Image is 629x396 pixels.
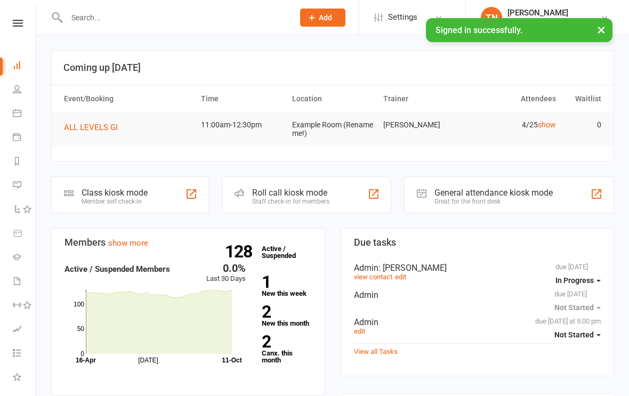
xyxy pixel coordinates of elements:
[434,188,553,198] div: General attendance kiosk mode
[507,18,600,27] div: ONYX BRAZILIAN JIU JITSU
[13,318,37,342] a: Assessments
[555,271,601,290] button: In Progress
[554,325,601,344] button: Not Started
[300,9,345,27] button: Add
[13,366,37,390] a: What's New
[554,330,594,339] span: Not Started
[256,237,303,267] a: 128Active / Suspended
[555,276,594,285] span: In Progress
[196,112,287,138] td: 11:00am-12:30pm
[287,85,378,112] th: Location
[561,112,607,138] td: 0
[262,304,311,327] a: 2New this month
[470,112,561,138] td: 4/25
[395,273,406,281] a: edit
[319,13,332,22] span: Add
[561,85,607,112] th: Waitlist
[13,54,37,78] a: Dashboard
[225,244,256,260] strong: 128
[378,263,447,273] span: : [PERSON_NAME]
[434,198,553,205] div: Great for the front desk
[206,263,246,273] div: 0.0%
[388,5,417,29] span: Settings
[64,123,118,132] span: ALL LEVELS GI
[262,274,307,290] strong: 1
[13,150,37,174] a: Reports
[436,25,522,35] span: Signed in successfully.
[470,85,561,112] th: Attendees
[64,121,125,134] button: ALL LEVELS GI
[262,334,307,350] strong: 2
[262,274,311,297] a: 1New this week
[13,126,37,150] a: Payments
[262,334,311,363] a: 2Canx. this month
[481,7,502,28] div: TN
[592,18,611,41] button: ×
[63,62,602,73] h3: Coming up [DATE]
[13,222,37,246] a: Product Sales
[13,78,37,102] a: People
[206,263,246,285] div: Last 30 Days
[252,198,329,205] div: Staff check-in for members
[63,10,286,25] input: Search...
[64,237,311,248] h3: Members
[538,120,556,129] a: show
[287,112,378,146] td: Example Room (Rename me!)
[262,304,307,320] strong: 2
[354,273,392,281] a: view contact
[252,188,329,198] div: Roll call kiosk mode
[59,85,196,112] th: Event/Booking
[82,188,148,198] div: Class kiosk mode
[196,85,287,112] th: Time
[378,85,470,112] th: Trainer
[13,102,37,126] a: Calendar
[378,112,470,138] td: [PERSON_NAME]
[354,237,601,248] h3: Due tasks
[108,238,148,248] a: show more
[82,198,148,205] div: Member self check-in
[64,264,170,274] strong: Active / Suspended Members
[354,317,601,327] div: Admin
[507,8,600,18] div: [PERSON_NAME]
[354,347,398,355] a: View all Tasks
[354,327,365,335] a: edit
[354,263,601,273] div: Admin
[354,290,601,300] div: Admin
